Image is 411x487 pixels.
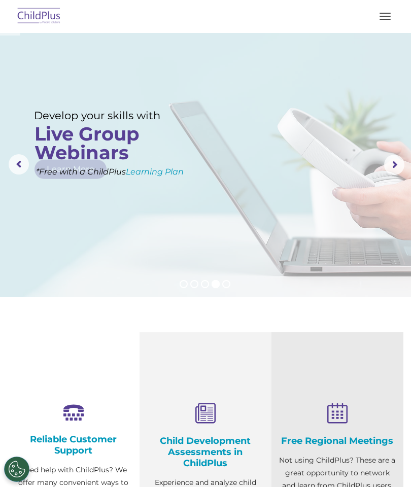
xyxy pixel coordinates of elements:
button: Cookies Settings [4,457,29,482]
h4: Free Regional Meetings [279,435,396,446]
rs-layer: *Free with a ChildPlus [36,165,230,178]
rs-layer: Live Group Webinars [35,124,160,162]
img: ChildPlus by Procare Solutions [15,5,63,28]
a: Learning Plan [126,167,184,177]
h4: Child Development Assessments in ChildPlus [147,435,264,469]
rs-layer: Develop your skills with [34,109,169,122]
a: Learn More [35,160,107,179]
h4: Reliable Customer Support [15,434,132,456]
